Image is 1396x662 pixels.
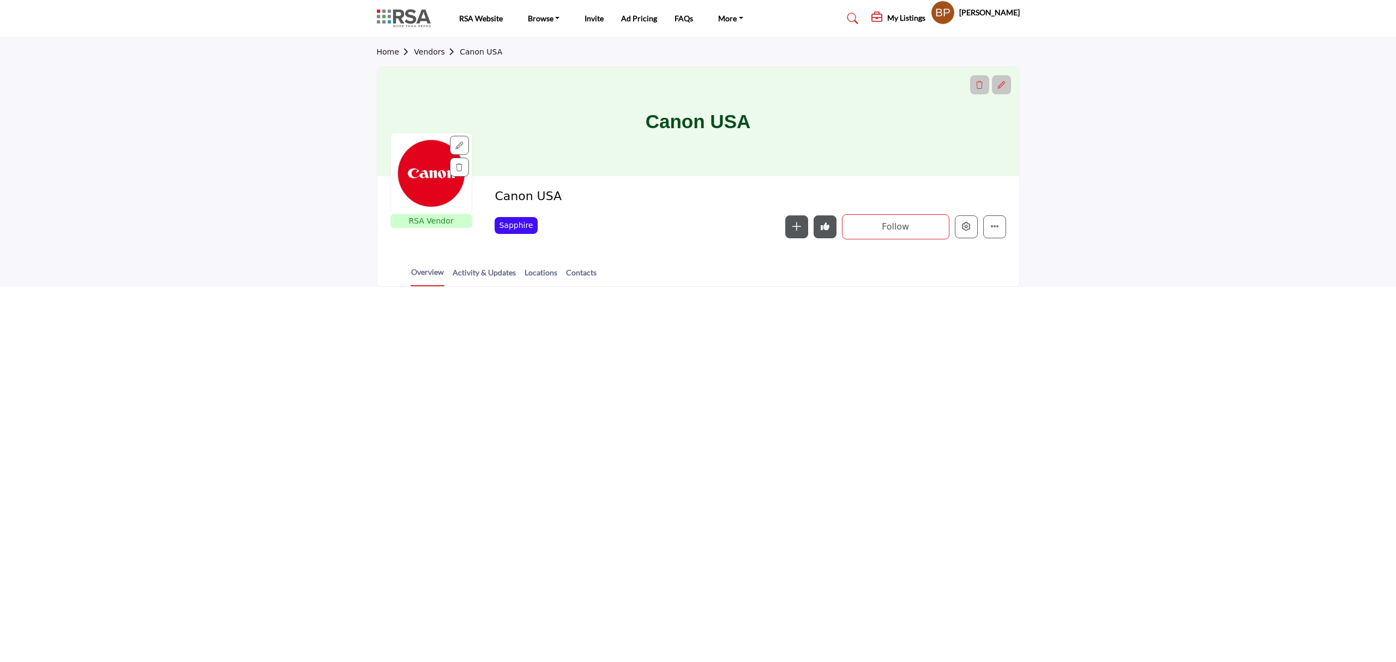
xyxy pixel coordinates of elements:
[675,14,693,23] a: FAQs
[959,7,1020,18] h5: [PERSON_NAME]
[524,267,558,286] a: Locations
[931,1,955,25] button: Show hide supplier dropdown
[887,13,925,23] h5: My Listings
[452,267,516,286] a: Activity & Updates
[871,12,925,25] div: My Listings
[814,215,837,238] button: Undo like
[460,47,502,56] a: Canon USA
[414,47,460,56] a: Vendors
[499,220,533,231] p: Sapphire
[450,136,469,155] div: Aspect Ratio:1:1,Size:400x400px
[585,14,604,23] a: Invite
[393,215,470,227] p: RSA Vendor
[837,10,865,27] a: Search
[411,266,444,286] a: Overview
[983,215,1006,238] button: More details
[565,267,597,286] a: Contacts
[520,11,568,26] a: Browse
[621,14,657,23] a: Ad Pricing
[711,11,751,26] a: More
[377,47,414,56] a: Home
[459,14,503,23] a: RSA Website
[992,75,1011,94] div: Aspect Ratio:6:1,Size:1200x200px
[842,214,949,239] button: Follow
[377,9,436,27] img: site Logo
[646,67,751,176] h1: Canon USA
[495,189,795,203] h2: Canon USA
[955,215,978,238] button: Edit company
